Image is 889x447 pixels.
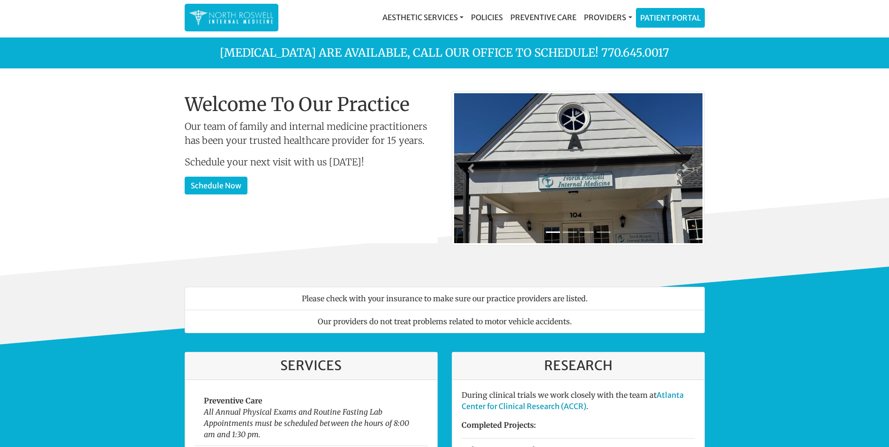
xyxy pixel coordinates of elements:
a: Patient Portal [636,8,704,27]
li: Our providers do not treat problems related to motor vehicle accidents. [185,310,705,333]
p: [MEDICAL_DATA] are available, call our office to schedule! 770.645.0017 [178,45,712,61]
strong: Completed Projects: [462,420,536,430]
p: Our team of family and internal medicine practitioners has been your trusted healthcare provider ... [185,119,438,148]
strong: Preventive Care [204,396,262,405]
h3: Research [462,358,695,374]
a: Preventive Care [507,8,580,27]
p: Schedule your next visit with us [DATE]! [185,155,438,169]
img: North Roswell Internal Medicine [189,8,274,27]
a: Providers [580,8,635,27]
h1: Welcome To Our Practice [185,93,438,116]
a: Schedule Now [185,177,247,194]
li: Please check with your insurance to make sure our practice providers are listed. [185,287,705,310]
em: All Annual Physical Exams and Routine Fasting Lab Appointments must be scheduled between the hour... [204,407,409,439]
a: Aesthetic Services [379,8,467,27]
a: Policies [467,8,507,27]
p: During clinical trials we work closely with the team at . [462,389,695,412]
a: Atlanta Center for Clinical Research (ACCR) [462,390,684,411]
h3: Services [194,358,428,374]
